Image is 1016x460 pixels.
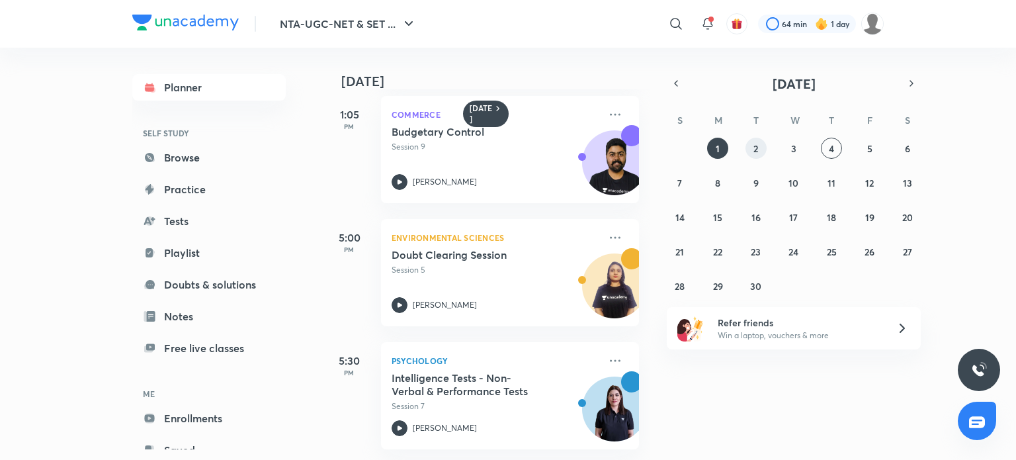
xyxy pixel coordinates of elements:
[707,241,728,262] button: September 22, 2025
[677,315,704,342] img: referral
[685,74,902,93] button: [DATE]
[867,142,872,155] abbr: September 5, 2025
[323,230,376,246] h5: 5:00
[392,400,599,412] p: Session 7
[713,211,722,224] abbr: September 15, 2025
[903,177,912,189] abbr: September 13, 2025
[132,15,239,30] img: Company Logo
[867,114,872,126] abbr: Friday
[707,172,728,193] button: September 8, 2025
[132,15,239,34] a: Company Logo
[827,211,836,224] abbr: September 18, 2025
[583,261,646,324] img: Avatar
[745,138,767,159] button: September 2, 2025
[272,11,425,37] button: NTA-UGC-NET & SET ...
[859,241,880,262] button: September 26, 2025
[323,246,376,253] p: PM
[905,142,910,155] abbr: September 6, 2025
[669,207,691,228] button: September 14, 2025
[392,248,556,261] h5: Doubt Clearing Session
[714,114,722,126] abbr: Monday
[859,138,880,159] button: September 5, 2025
[753,114,759,126] abbr: Tuesday
[707,207,728,228] button: September 15, 2025
[132,240,286,266] a: Playlist
[859,172,880,193] button: September 12, 2025
[753,177,759,189] abbr: September 9, 2025
[905,114,910,126] abbr: Saturday
[713,246,722,258] abbr: September 22, 2025
[392,230,599,246] p: Environmental Sciences
[865,211,874,224] abbr: September 19, 2025
[677,177,682,189] abbr: September 7, 2025
[675,246,684,258] abbr: September 21, 2025
[745,172,767,193] button: September 9, 2025
[713,280,723,293] abbr: September 29, 2025
[392,125,556,138] h5: Budgetary Control
[716,142,720,155] abbr: September 1, 2025
[132,271,286,298] a: Doubts & solutions
[751,211,761,224] abbr: September 16, 2025
[815,17,828,30] img: streak
[132,208,286,234] a: Tests
[392,264,599,276] p: Session 5
[392,141,599,153] p: Session 9
[827,177,835,189] abbr: September 11, 2025
[788,177,798,189] abbr: September 10, 2025
[783,172,804,193] button: September 10, 2025
[323,122,376,130] p: PM
[829,114,834,126] abbr: Thursday
[392,371,556,398] h5: Intelligence Tests - Non-Verbal & Performance Tests
[745,275,767,297] button: September 30, 2025
[470,103,493,124] h6: [DATE]
[865,177,874,189] abbr: September 12, 2025
[132,176,286,203] a: Practice
[788,246,798,258] abbr: September 24, 2025
[132,405,286,432] a: Enrollments
[903,246,912,258] abbr: September 27, 2025
[675,280,685,293] abbr: September 28, 2025
[827,246,837,258] abbr: September 25, 2025
[902,211,913,224] abbr: September 20, 2025
[715,177,720,189] abbr: September 8, 2025
[821,172,842,193] button: September 11, 2025
[413,422,477,434] p: [PERSON_NAME]
[718,316,880,330] h6: Refer friends
[677,114,683,126] abbr: Sunday
[750,280,761,293] abbr: September 30, 2025
[132,335,286,361] a: Free live classes
[745,241,767,262] button: September 23, 2025
[897,241,918,262] button: September 27, 2025
[132,74,286,101] a: Planner
[583,384,646,447] img: Avatar
[783,207,804,228] button: September 17, 2025
[753,142,758,155] abbr: September 2, 2025
[791,142,796,155] abbr: September 3, 2025
[731,18,743,30] img: avatar
[323,369,376,377] p: PM
[971,362,987,378] img: ttu
[132,144,286,171] a: Browse
[132,303,286,330] a: Notes
[341,73,652,89] h4: [DATE]
[751,246,761,258] abbr: September 23, 2025
[726,13,747,34] button: avatar
[323,353,376,369] h5: 5:30
[392,353,599,369] p: Psychology
[745,207,767,228] button: September 16, 2025
[132,122,286,144] h6: SELF STUDY
[773,75,816,93] span: [DATE]
[392,107,599,122] p: Commerce
[669,172,691,193] button: September 7, 2025
[675,211,685,224] abbr: September 14, 2025
[865,246,874,258] abbr: September 26, 2025
[897,172,918,193] button: September 13, 2025
[783,241,804,262] button: September 24, 2025
[718,330,880,342] p: Win a laptop, vouchers & more
[413,299,477,311] p: [PERSON_NAME]
[707,138,728,159] button: September 1, 2025
[897,207,918,228] button: September 20, 2025
[821,241,842,262] button: September 25, 2025
[323,107,376,122] h5: 1:05
[861,13,884,35] img: SRITAMA CHATTERJEE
